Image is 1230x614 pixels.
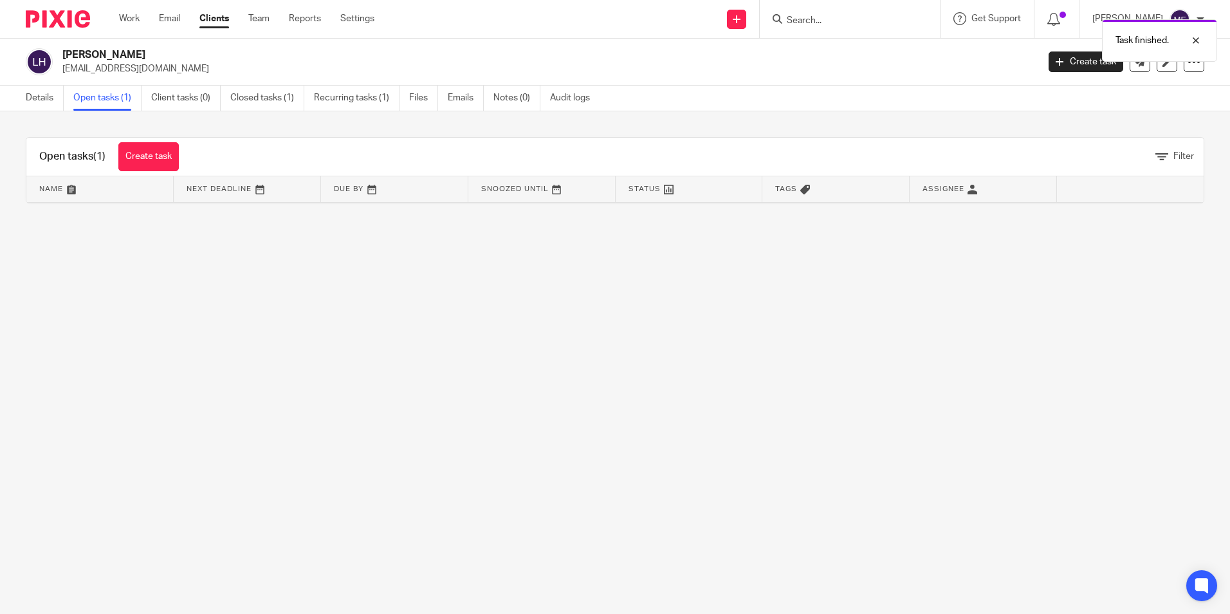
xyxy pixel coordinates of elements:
span: Snoozed Until [481,185,549,192]
h1: Open tasks [39,150,106,163]
a: Client tasks (0) [151,86,221,111]
span: Filter [1173,152,1194,161]
img: Pixie [26,10,90,28]
a: Audit logs [550,86,600,111]
span: (1) [93,151,106,162]
a: Closed tasks (1) [230,86,304,111]
p: [EMAIL_ADDRESS][DOMAIN_NAME] [62,62,1029,75]
a: Create task [1049,51,1123,72]
a: Clients [199,12,229,25]
a: Work [119,12,140,25]
a: Emails [448,86,484,111]
a: Settings [340,12,374,25]
h2: [PERSON_NAME] [62,48,836,62]
img: svg%3E [1170,9,1190,30]
img: svg%3E [26,48,53,75]
a: Create task [118,142,179,171]
span: Tags [775,185,797,192]
a: Reports [289,12,321,25]
a: Recurring tasks (1) [314,86,399,111]
a: Team [248,12,270,25]
a: Files [409,86,438,111]
a: Open tasks (1) [73,86,142,111]
a: Email [159,12,180,25]
span: Status [629,185,661,192]
a: Details [26,86,64,111]
p: Task finished. [1115,34,1169,47]
a: Notes (0) [493,86,540,111]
